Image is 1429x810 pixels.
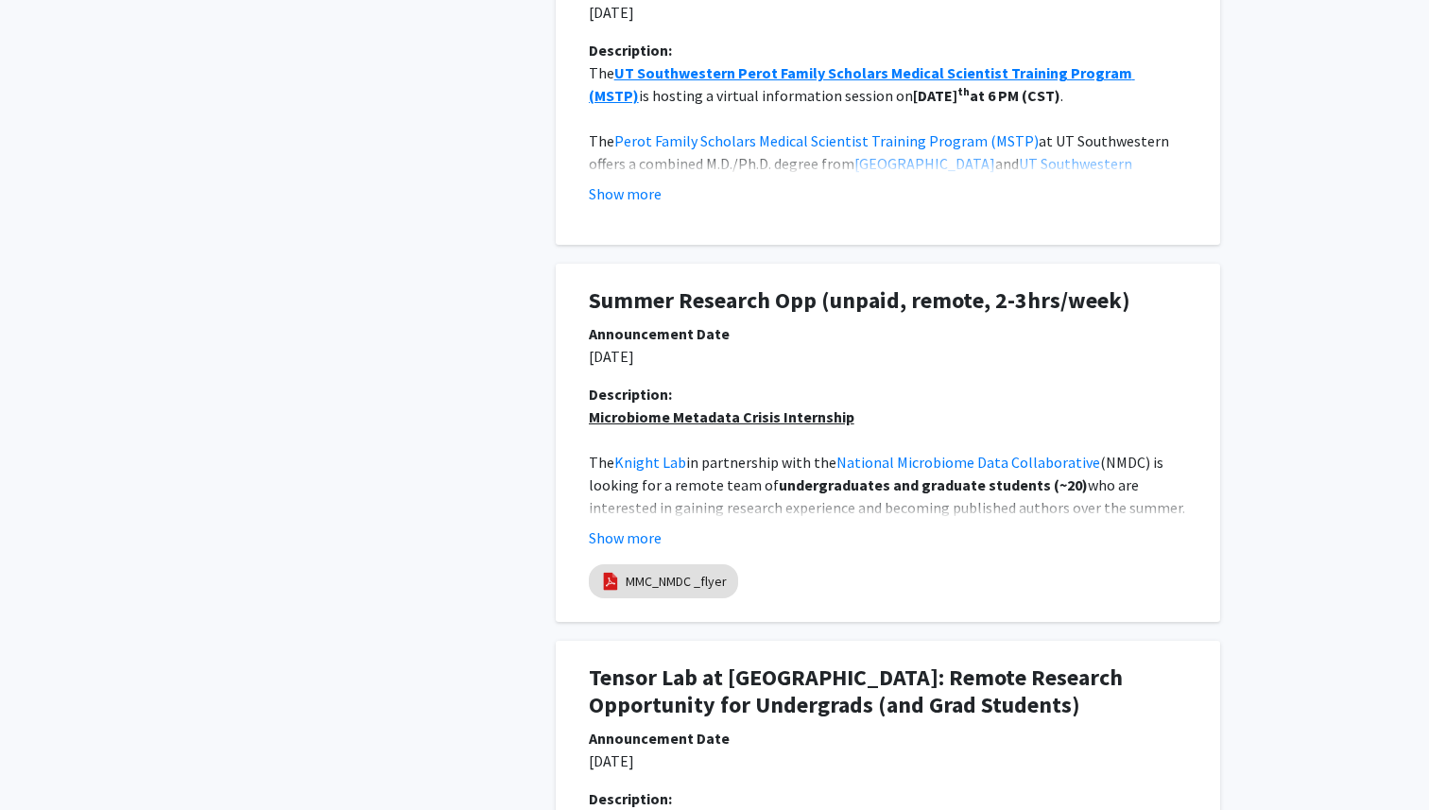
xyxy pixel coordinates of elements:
button: Show more [589,526,662,549]
h1: Tensor Lab at [GEOGRAPHIC_DATA]: Remote Research Opportunity for Undergrads (and Grad Students) [589,664,1187,719]
button: Show more [589,182,662,205]
a: MMC_NMDC _flyer [626,572,727,592]
div: Description: [589,39,1187,61]
span: . [1060,86,1063,105]
strong: undergraduates and graduate students (~20) [779,475,1088,494]
div: Description: [589,787,1187,810]
p: [DATE] [589,345,1187,368]
span: The [589,63,614,82]
img: pdf_icon.png [600,571,621,592]
span: and [995,154,1019,173]
a: National Microbiome Data Collaborative [836,453,1100,472]
iframe: Chat [14,725,80,796]
span: in partnership with the [686,453,836,472]
strong: [DATE] [913,86,957,105]
span: who are interested in gaining research experience and becoming published authors over the summer.... [589,475,1188,540]
p: [DATE] [589,750,1187,772]
div: Announcement Date [589,322,1187,345]
a: [GEOGRAPHIC_DATA] [854,154,995,173]
h1: Summer Research Opp (unpaid, remote, 2-3hrs/week) [589,287,1187,315]
div: Description: [589,383,1187,405]
span: The [589,453,614,472]
u: Microbiome Metadata Crisis Internship [589,407,854,426]
a: Knight Lab [614,453,686,472]
p: [GEOGRAPHIC_DATA][US_STATE] [589,451,1187,610]
a: UT Southwestern Perot Family Scholars Medical Scientist Training Program (MSTP) [589,63,1135,105]
span: is hosting a virtual information session on [639,86,913,105]
strong: at 6 PM (CST) [970,86,1060,105]
div: Announcement Date [589,727,1187,750]
span: The [589,131,614,150]
strong: th [957,84,970,98]
p: [DATE] [589,1,1187,24]
a: Perot Family Scholars Medical Scientist Training Program (MSTP) [614,131,1039,150]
